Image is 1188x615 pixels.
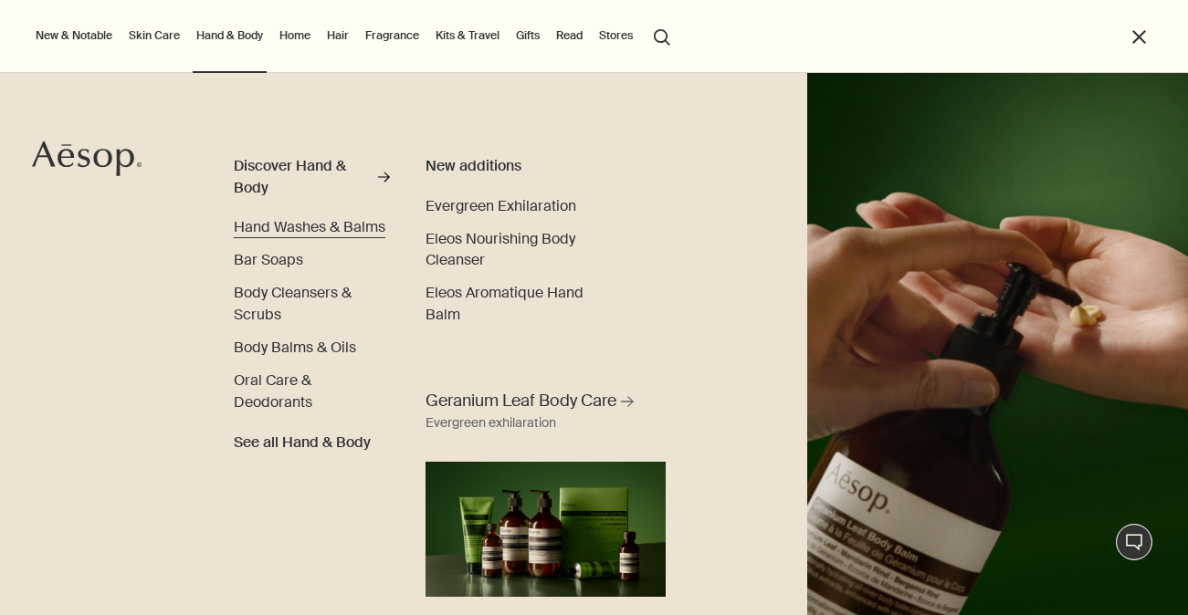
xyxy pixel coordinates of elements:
[125,25,184,47] a: Skin Care
[193,25,267,47] a: Hand & Body
[234,337,356,359] a: Body Balms & Oils
[421,385,670,597] a: Geranium Leaf Body Care Evergreen exhilarationFull range of Geranium Leaf products displaying aga...
[234,370,312,412] span: Oral Care & Deodorants
[234,250,303,269] span: Bar Soaps
[234,370,390,412] a: Oral Care & Deodorants
[234,216,385,238] a: Hand Washes & Balms
[432,25,503,47] a: Kits & Travel
[234,155,390,205] a: Discover Hand & Body
[1116,524,1152,560] button: Live Assistance
[807,73,1188,615] img: A hand holding the pump dispensing Geranium Leaf Body Balm on to hand.
[512,25,543,47] a: Gifts
[234,282,390,325] a: Body Cleansers & Scrubs
[32,141,142,177] svg: Aesop
[426,155,616,177] div: New additions
[426,283,583,324] span: Eleos Aromatique Hand Balm
[323,25,352,47] a: Hair
[426,390,616,412] span: Geranium Leaf Body Care
[426,282,616,325] a: Eleos Aromatique Hand Balm
[234,283,352,324] span: Body Cleansers & Scrubs
[234,155,373,198] div: Discover Hand & Body
[426,229,575,270] span: Eleos Nourishing Body Cleanser
[276,25,314,47] a: Home
[426,412,556,434] div: Evergreen exhilaration
[362,25,423,47] a: Fragrance
[234,217,385,236] span: Hand Washes & Balms
[1129,26,1150,47] button: Close the Menu
[234,424,371,453] a: See all Hand & Body
[426,228,616,271] a: Eleos Nourishing Body Cleanser
[426,196,576,215] span: Evergreen Exhilaration
[32,141,142,182] a: Aesop
[32,25,116,47] button: New & Notable
[234,249,303,271] a: Bar Soaps
[646,18,678,53] button: Open search
[234,338,356,357] span: Body Balms & Oils
[552,25,586,47] a: Read
[234,432,371,453] span: See all Hand & Body
[426,195,576,217] a: Evergreen Exhilaration
[595,25,636,47] button: Stores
